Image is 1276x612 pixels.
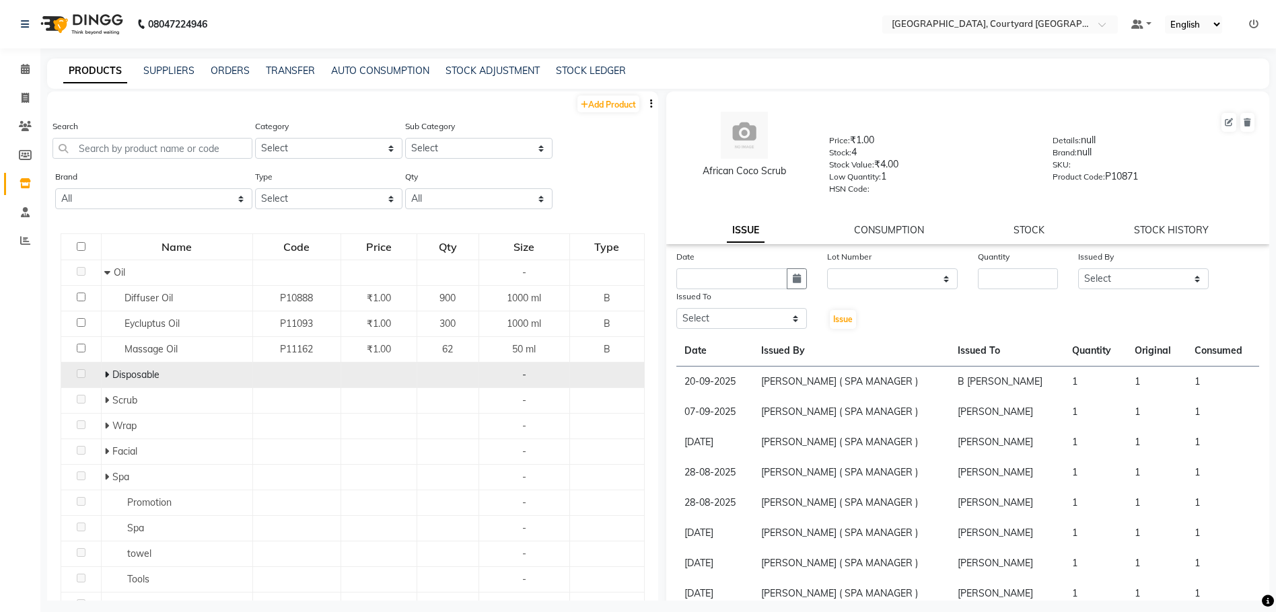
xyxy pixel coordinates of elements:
label: Low Quantity: [829,171,881,183]
input: Search by product name or code [52,138,252,159]
td: 20-09-2025 [676,367,753,397]
label: Stock Value: [829,159,874,171]
div: 4 [829,145,1032,164]
label: Date [676,251,695,263]
td: 1 [1064,518,1127,548]
span: P11093 [280,317,313,330]
label: Quantity [978,251,1009,263]
span: Expand Row [104,445,112,457]
th: Issued To [950,336,1064,367]
span: B [604,292,610,304]
a: CONSUMPTION [854,224,924,236]
span: B [604,343,610,355]
td: [PERSON_NAME] ( SPA MANAGER ) [753,518,950,548]
span: - [522,369,526,381]
td: [PERSON_NAME] [950,518,1064,548]
a: STOCK HISTORY [1134,224,1209,236]
a: TRANSFER [266,65,315,77]
span: - [522,420,526,432]
td: 07-09-2025 [676,397,753,427]
td: 1 [1127,397,1186,427]
label: Price: [829,135,850,147]
td: [DATE] [676,548,753,578]
td: [PERSON_NAME] ( SPA MANAGER ) [753,367,950,397]
span: - [522,547,526,560]
img: avatar [721,112,768,159]
span: P10888 [280,292,313,304]
td: [PERSON_NAME] ( SPA MANAGER ) [753,488,950,518]
label: Sub Category [405,120,455,132]
span: ₹1.00 [367,292,391,304]
span: - [522,471,526,483]
a: Add Product [577,95,639,112]
span: Disposable [127,599,174,611]
a: PRODUCTS [63,59,127,83]
label: SKU: [1053,159,1071,171]
span: - [522,496,526,508]
div: Code [254,235,340,259]
td: 1 [1127,548,1186,578]
td: 28-08-2025 [676,488,753,518]
td: [DATE] [676,578,753,609]
div: Qty [418,235,477,259]
td: [PERSON_NAME] [950,578,1064,609]
th: Consumed [1186,336,1259,367]
td: 1 [1186,367,1259,397]
td: [DATE] [676,518,753,548]
label: Product Code: [1053,171,1105,183]
td: [PERSON_NAME] [950,397,1064,427]
td: 1 [1186,548,1259,578]
div: ₹1.00 [829,133,1032,152]
td: 1 [1127,457,1186,488]
a: STOCK [1014,224,1044,236]
td: [PERSON_NAME] ( SPA MANAGER ) [753,457,950,488]
a: SUPPLIERS [143,65,194,77]
span: Facial [112,445,137,457]
td: [PERSON_NAME] ( SPA MANAGER ) [753,427,950,457]
span: ₹1.00 [367,343,391,355]
td: 1 [1127,367,1186,397]
span: Expand Row [104,369,112,381]
span: Collapse Row [104,266,114,278]
div: Price [342,235,416,259]
div: African Coco Scrub [680,164,809,178]
b: 08047224946 [148,5,207,43]
td: 28-08-2025 [676,457,753,488]
td: 1 [1064,488,1127,518]
span: - [522,573,526,585]
a: STOCK LEDGER [556,65,626,77]
button: Issue [830,310,856,329]
div: Type [571,235,643,259]
span: 62 [442,343,453,355]
span: Promotion [127,496,172,508]
span: Spa [112,471,129,483]
td: 1 [1186,457,1259,488]
img: logo [34,5,127,43]
span: 1000 ml [507,317,541,330]
a: ISSUE [727,219,765,243]
span: P11162 [280,343,313,355]
span: Wrap [112,420,137,432]
span: Issue [833,314,853,324]
td: 1 [1064,427,1127,457]
span: ₹1.00 [367,317,391,330]
span: Oil [114,266,125,278]
div: Name [102,235,252,259]
div: P10871 [1053,169,1256,188]
span: Eycluptus Oil [125,317,180,330]
span: - [522,599,526,611]
span: Expand Row [104,471,112,483]
td: 1 [1186,518,1259,548]
a: STOCK ADJUSTMENT [446,65,540,77]
span: Disposable [112,369,159,381]
td: [PERSON_NAME] [950,427,1064,457]
td: 1 [1064,367,1127,397]
td: [PERSON_NAME] [950,457,1064,488]
td: [PERSON_NAME] [950,488,1064,518]
span: 1000 ml [507,292,541,304]
span: B [604,317,610,330]
label: Qty [405,171,418,183]
span: - [522,266,526,278]
td: 1 [1127,488,1186,518]
td: 1 [1064,548,1127,578]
